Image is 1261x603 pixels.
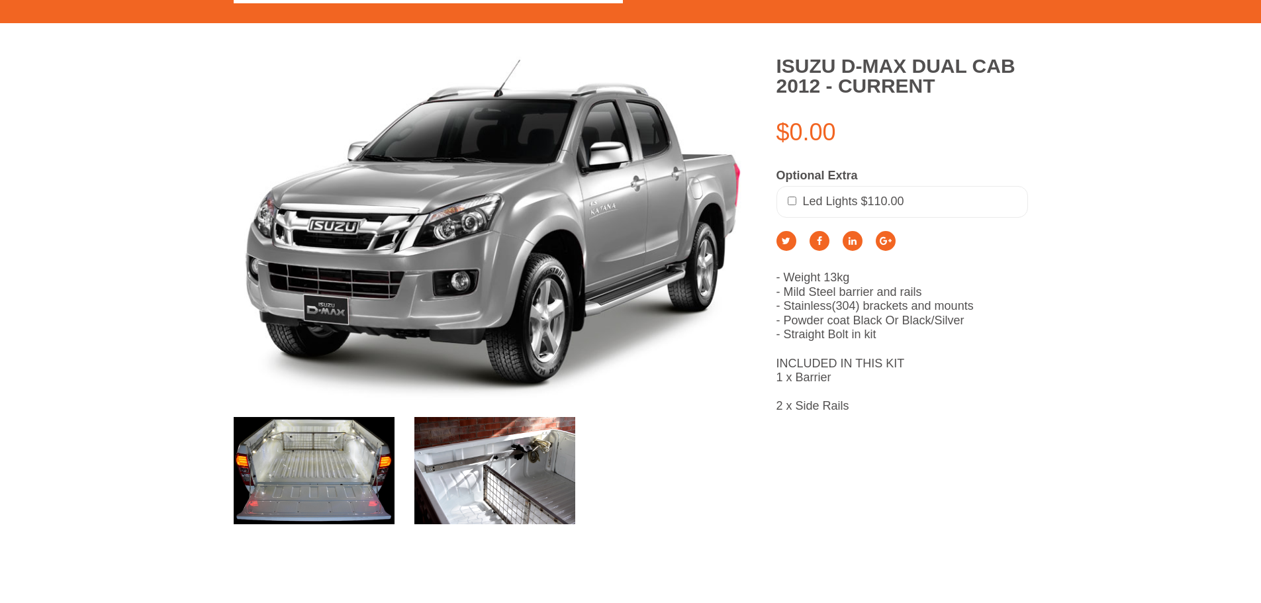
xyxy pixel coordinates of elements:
div: Optional Extra [776,169,1028,183]
img: Isuzu%20D-max%20Katana%20Crew%20Cab%20ute%20barrier%20tub%20divider.jpg [234,56,757,400]
h2: Isuzu D-max dual cab 2012 - Current [776,56,1028,96]
span: $0.00 [776,118,836,146]
span: Led Lights $110.00 [803,195,904,208]
div: - Weight 13kg - Mild Steel barrier and rails - Stainless(304) brackets and mounts - Powder coat B... [767,56,1038,414]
